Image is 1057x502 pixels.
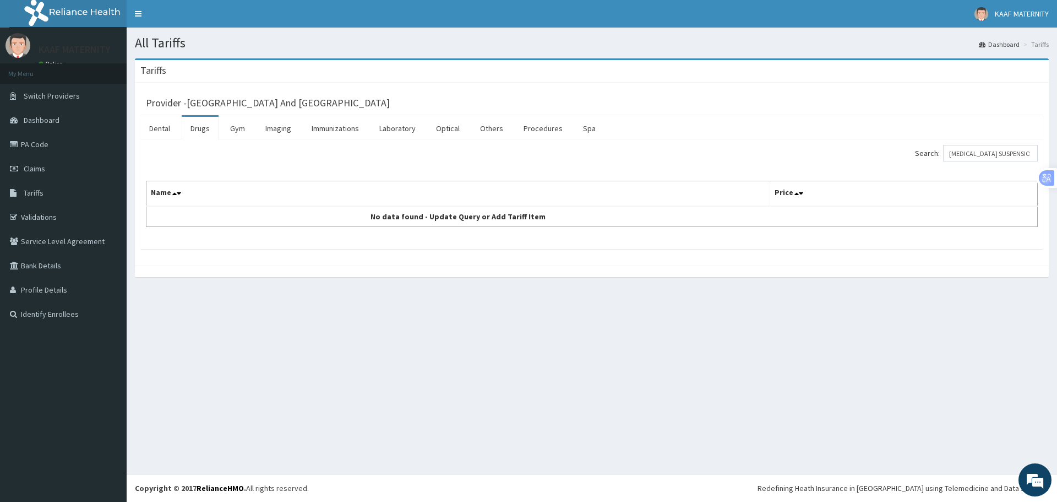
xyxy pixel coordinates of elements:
span: Tariffs [24,188,43,198]
a: Dental [140,117,179,140]
h1: All Tariffs [135,36,1049,50]
th: Price [770,181,1038,207]
input: Search: [943,145,1038,161]
span: KAAF MATERNITY [995,9,1049,19]
label: Search: [915,145,1038,161]
img: User Image [6,33,30,58]
a: Imaging [257,117,300,140]
span: Claims [24,164,45,174]
h3: Provider - [GEOGRAPHIC_DATA] And [GEOGRAPHIC_DATA] [146,98,390,108]
h3: Tariffs [140,66,166,75]
a: Drugs [182,117,219,140]
strong: Copyright © 2017 . [135,483,246,493]
a: Gym [221,117,254,140]
a: Optical [427,117,468,140]
th: Name [146,181,770,207]
p: KAAF MATERNITY [39,45,111,55]
a: Spa [574,117,604,140]
a: Procedures [515,117,571,140]
a: RelianceHMO [197,483,244,493]
a: Others [471,117,512,140]
li: Tariffs [1021,40,1049,49]
footer: All rights reserved. [127,474,1057,502]
td: No data found - Update Query or Add Tariff Item [146,206,770,227]
img: User Image [974,7,988,21]
a: Dashboard [979,40,1020,49]
span: Dashboard [24,115,59,125]
a: Immunizations [303,117,368,140]
a: Online [39,60,65,68]
a: Laboratory [371,117,424,140]
div: Redefining Heath Insurance in [GEOGRAPHIC_DATA] using Telemedicine and Data Science! [758,483,1049,494]
span: Switch Providers [24,91,80,101]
